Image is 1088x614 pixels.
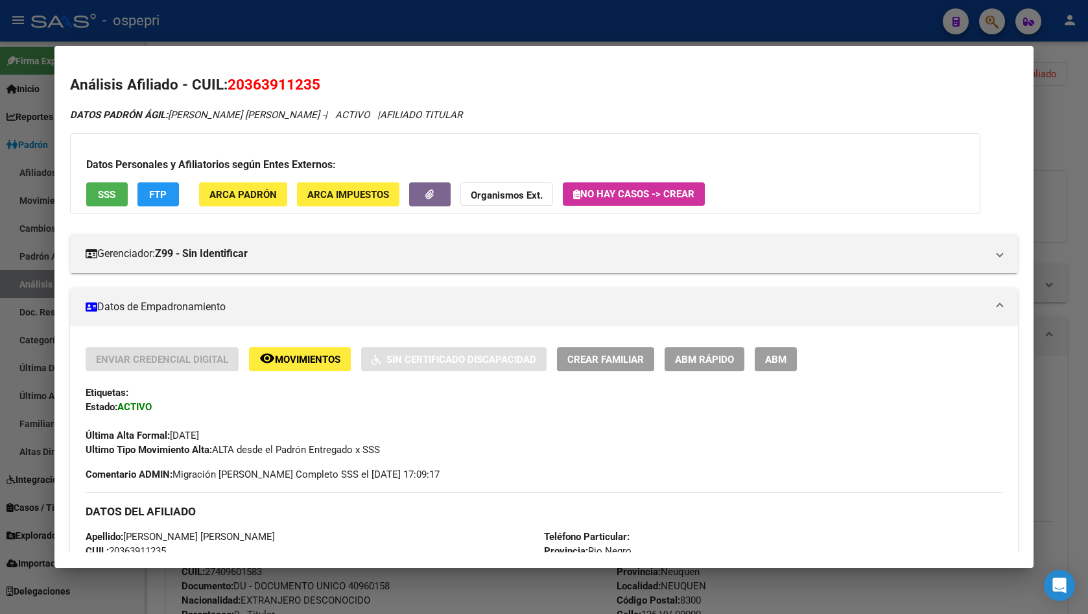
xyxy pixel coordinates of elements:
[249,347,351,371] button: Movimientos
[86,430,170,441] strong: Última Alta Formal:
[86,347,239,371] button: Enviar Credencial Digital
[259,350,275,366] mat-icon: remove_red_eye
[460,182,553,206] button: Organismos Ext.
[86,430,199,441] span: [DATE]
[98,189,115,201] span: SSS
[573,188,694,200] span: No hay casos -> Crear
[117,401,152,413] strong: ACTIVO
[86,444,212,456] strong: Ultimo Tipo Movimiento Alta:
[544,531,630,543] strong: Teléfono Particular:
[380,109,462,121] span: AFILIADO TITULAR
[70,234,1018,273] mat-expansion-panel-header: Gerenciador:Z99 - Sin Identificar
[86,444,380,456] span: ALTA desde el Padrón Entregado x SSS
[297,182,399,206] button: ARCA Impuestos
[544,545,632,557] span: Rio Negro
[755,347,797,371] button: ABM
[86,182,128,206] button: SSS
[86,545,109,557] strong: CUIL:
[86,545,166,557] span: 20363911235
[70,109,462,121] i: | ACTIVO |
[386,354,536,365] span: Sin Certificado Discapacidad
[199,182,287,206] button: ARCA Padrón
[86,157,964,173] h3: Datos Personales y Afiliatorios según Entes Externos:
[86,387,128,399] strong: Etiquetas:
[96,354,228,365] span: Enviar Credencial Digital
[1044,570,1075,601] div: Open Intercom Messenger
[86,531,123,543] strong: Apellido:
[86,401,117,413] strong: Estado:
[86,246,987,262] mat-panel-title: Gerenciador:
[70,74,1018,96] h2: Análisis Afiliado - CUIL:
[275,354,340,365] span: Movimientos
[86,531,275,543] span: [PERSON_NAME] [PERSON_NAME]
[307,189,389,201] span: ARCA Impuestos
[563,182,705,206] button: No hay casos -> Crear
[86,467,440,482] span: Migración [PERSON_NAME] Completo SSS el [DATE] 17:09:17
[86,299,987,315] mat-panel-title: Datos de Empadronamiento
[86,469,172,480] strong: Comentario ADMIN:
[665,347,744,371] button: ABM Rápido
[567,354,644,365] span: Crear Familiar
[675,354,734,365] span: ABM Rápido
[70,288,1018,326] mat-expansion-panel-header: Datos de Empadronamiento
[70,109,325,121] span: [PERSON_NAME] [PERSON_NAME] -
[155,246,248,262] strong: Z99 - Sin Identificar
[209,189,277,201] span: ARCA Padrón
[765,354,786,365] span: ABM
[544,545,588,557] strong: Provincia:
[557,347,654,371] button: Crear Familiar
[149,189,167,201] span: FTP
[70,109,168,121] strong: DATOS PADRÓN ÁGIL:
[471,190,543,201] strong: Organismos Ext.
[228,76,320,93] span: 20363911235
[361,347,547,371] button: Sin Certificado Discapacidad
[137,182,179,206] button: FTP
[86,504,1002,519] h3: DATOS DEL AFILIADO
